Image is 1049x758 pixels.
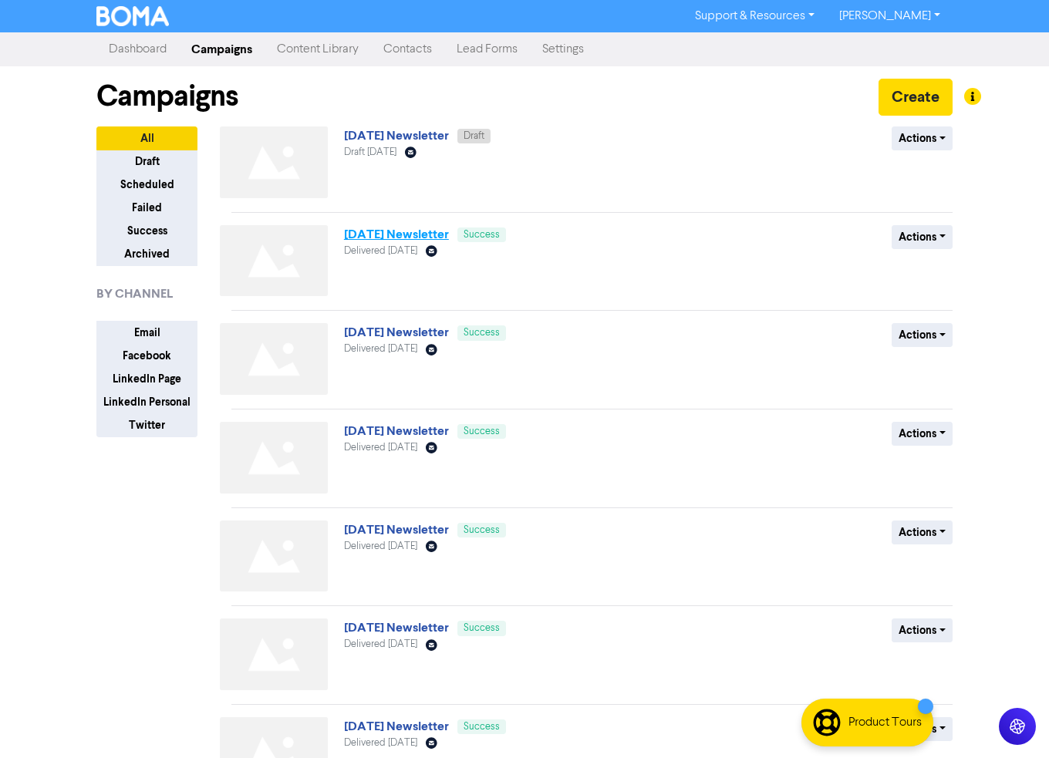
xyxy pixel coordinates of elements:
span: Success [464,623,500,633]
button: Draft [96,150,197,173]
img: Not found [220,126,328,198]
button: Failed [96,196,197,220]
a: Content Library [265,34,371,65]
button: Success [96,219,197,243]
a: [PERSON_NAME] [827,4,953,29]
button: Actions [892,126,953,150]
button: Twitter [96,413,197,437]
button: Scheduled [96,173,197,197]
button: Actions [892,520,953,544]
span: Delivered [DATE] [344,738,417,748]
img: Not found [220,422,328,494]
button: Facebook [96,344,197,368]
span: Delivered [DATE] [344,639,417,649]
button: Actions [892,422,953,446]
a: [DATE] Newsletter [344,620,449,635]
a: Lead Forms [444,34,530,65]
button: Actions [892,618,953,642]
button: LinkedIn Personal [96,390,197,414]
span: Delivered [DATE] [344,344,417,354]
a: [DATE] Newsletter [344,325,449,340]
a: Support & Resources [683,4,827,29]
button: Actions [892,225,953,249]
img: Not found [220,618,328,690]
img: Not found [220,520,328,592]
button: Archived [96,242,197,266]
img: Not found [220,323,328,395]
span: Success [464,230,500,240]
span: BY CHANNEL [96,285,173,303]
span: Delivered [DATE] [344,443,417,453]
span: Delivered [DATE] [344,246,417,256]
a: [DATE] Newsletter [344,227,449,242]
a: [DATE] Newsletter [344,128,449,143]
button: Email [96,321,197,345]
span: Success [464,426,500,436]
iframe: Chat Widget [972,684,1049,758]
span: Draft [464,131,484,141]
a: Contacts [371,34,444,65]
button: All [96,126,197,150]
span: Success [464,328,500,338]
button: Actions [892,323,953,347]
img: Not found [220,225,328,297]
a: [DATE] Newsletter [344,522,449,537]
a: Campaigns [179,34,265,65]
button: Create [879,79,953,116]
a: [DATE] Newsletter [344,423,449,439]
h1: Campaigns [96,79,238,114]
span: Success [464,722,500,732]
button: LinkedIn Page [96,367,197,391]
span: Delivered [DATE] [344,541,417,551]
a: Dashboard [96,34,179,65]
img: BOMA Logo [96,6,169,26]
a: [DATE] Newsletter [344,719,449,734]
span: Draft [DATE] [344,147,396,157]
span: Success [464,525,500,535]
a: Settings [530,34,596,65]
